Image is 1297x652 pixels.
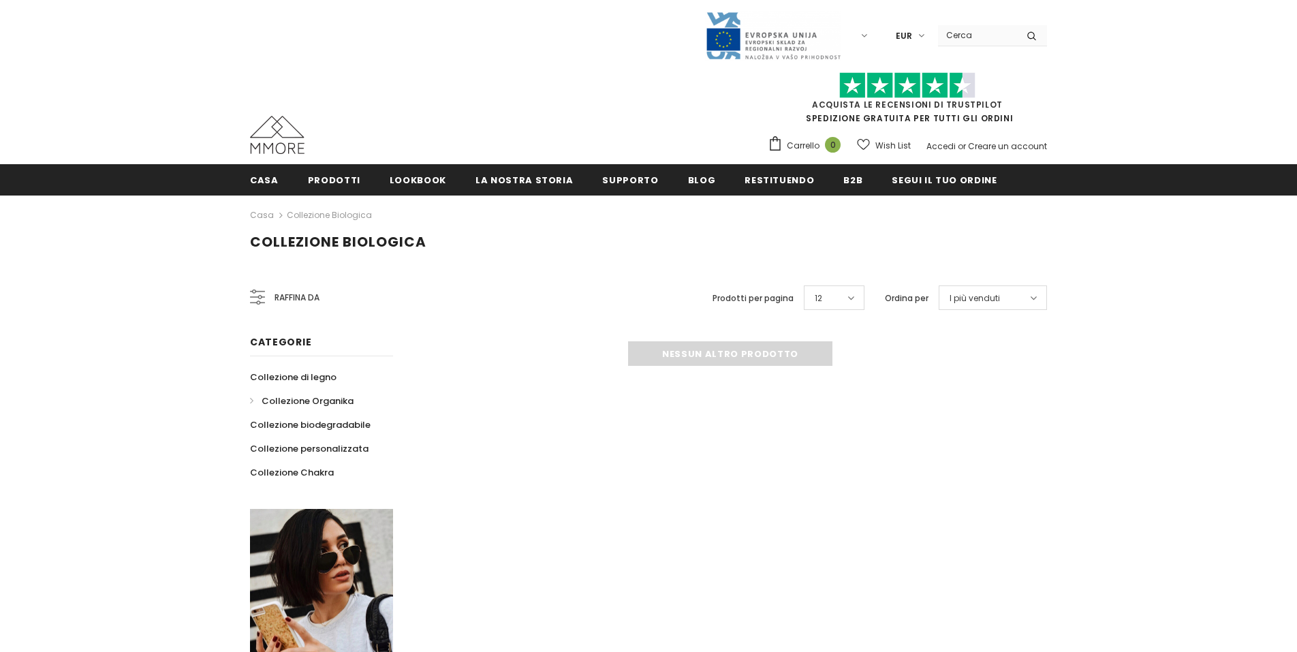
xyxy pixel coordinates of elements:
span: Lookbook [390,174,446,187]
a: La nostra storia [475,164,573,195]
a: Collezione di legno [250,365,337,389]
span: Collezione Chakra [250,466,334,479]
span: Casa [250,174,279,187]
a: Casa [250,207,274,223]
a: Segui il tuo ordine [892,164,997,195]
a: Prodotti [308,164,360,195]
span: 12 [815,292,822,305]
span: Collezione biodegradabile [250,418,371,431]
a: Collezione biodegradabile [250,413,371,437]
a: Carrello 0 [768,136,847,156]
span: Segui il tuo ordine [892,174,997,187]
a: Collezione biologica [287,209,372,221]
a: Blog [688,164,716,195]
img: Fidati di Pilot Stars [839,72,975,99]
label: Prodotti per pagina [713,292,794,305]
span: Raffina da [275,290,319,305]
span: Carrello [787,139,819,153]
span: or [958,140,966,152]
a: Collezione personalizzata [250,437,369,461]
span: EUR [896,29,912,43]
a: Casa [250,164,279,195]
span: 0 [825,137,841,153]
a: Lookbook [390,164,446,195]
a: Collezione Chakra [250,461,334,484]
span: Blog [688,174,716,187]
a: Collezione Organika [250,389,354,413]
span: Collezione di legno [250,371,337,384]
img: Javni Razpis [705,11,841,61]
span: SPEDIZIONE GRATUITA PER TUTTI GLI ORDINI [768,78,1047,124]
span: Collezione biologica [250,232,426,251]
a: Wish List [857,134,911,157]
a: B2B [843,164,862,195]
span: I più venduti [950,292,1000,305]
span: Prodotti [308,174,360,187]
span: Collezione Organika [262,394,354,407]
span: Collezione personalizzata [250,442,369,455]
a: Acquista le recensioni di TrustPilot [812,99,1003,110]
a: supporto [602,164,658,195]
a: Javni Razpis [705,29,841,41]
label: Ordina per [885,292,928,305]
a: Restituendo [745,164,814,195]
span: Wish List [875,139,911,153]
img: Casi MMORE [250,116,304,154]
a: Creare un account [968,140,1047,152]
span: Categorie [250,335,311,349]
span: B2B [843,174,862,187]
span: La nostra storia [475,174,573,187]
input: Search Site [938,25,1016,45]
a: Accedi [926,140,956,152]
span: Restituendo [745,174,814,187]
span: supporto [602,174,658,187]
